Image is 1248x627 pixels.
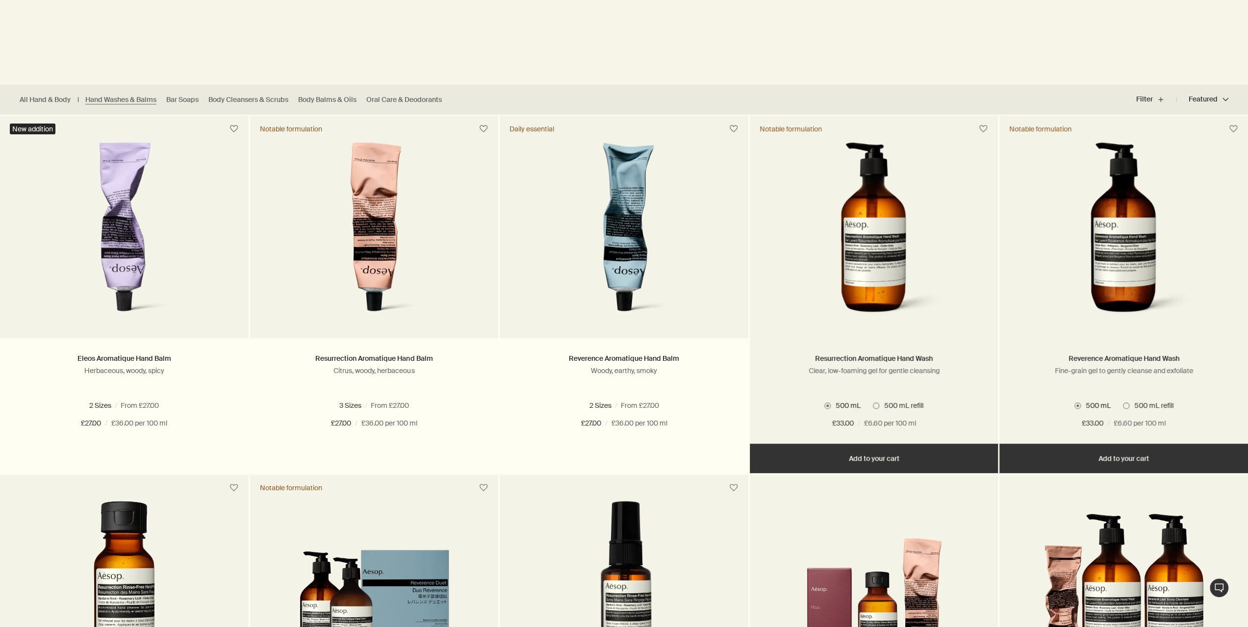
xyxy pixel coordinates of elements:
[815,354,933,363] a: Resurrection Aromatique Hand Wash
[750,142,998,338] a: Resurrection Aromatique Hand Wash with pump
[1136,88,1176,111] button: Filter
[355,418,357,429] span: /
[361,401,391,410] span: 500 mL
[208,95,288,104] a: Body Cleansers & Scrubs
[1107,418,1110,429] span: /
[725,479,742,497] button: Save to cabinet
[1209,578,1229,598] button: Live Assistance
[225,120,243,138] button: Save to cabinet
[764,366,984,375] p: Clear, low-foaming gel for gentle cleansing
[858,418,860,429] span: /
[1014,366,1233,375] p: Fine-grain gel to gently cleanse and exfoliate
[548,142,701,324] img: Reverence Aromatique Hand Balm in aluminium tube
[864,418,916,429] span: £6.60 per 100 ml
[509,125,554,133] div: Daily essential
[581,418,601,429] span: £27.00
[409,401,437,410] span: 120 mL
[92,401,115,410] span: 75mL
[801,142,947,324] img: Resurrection Aromatique Hand Wash with pump
[331,418,351,429] span: £27.00
[77,354,171,363] a: Eleos Aromatique Hand Balm
[260,483,322,492] div: Notable formulation
[111,418,167,429] span: £36.00 per 100 ml
[1082,418,1103,429] span: £33.00
[250,142,499,338] a: Resurrection Aromatique Hand Balm in aluminium tube
[1129,401,1173,410] span: 500 mL refill
[605,418,607,429] span: /
[1069,354,1179,363] a: Reverence Aromatique Hand Wash
[974,120,992,138] button: Save to cabinet
[133,401,163,410] span: 500 mL
[260,125,322,133] div: Notable formulation
[999,142,1248,338] a: Reverence Aromatique Hand Wash with pump
[10,124,55,134] div: New addition
[225,479,243,497] button: Save to cabinet
[569,354,679,363] a: Reverence Aromatique Hand Balm
[475,120,492,138] button: Save to cabinet
[15,366,234,375] p: Herbaceous, woody, spicy
[1224,120,1242,138] button: Save to cabinet
[590,401,615,410] span: 75 mL
[879,401,923,410] span: 500 mL refill
[318,401,342,410] span: 75 mL
[634,401,663,410] span: 500 mL
[750,444,998,473] button: Add to your cart - £33.00
[1114,418,1166,429] span: £6.60 per 100 ml
[81,418,101,429] span: £27.00
[366,95,442,104] a: Oral Care & Deodorants
[832,418,854,429] span: £33.00
[265,366,484,375] p: Citrus, woody, herbaceous
[725,120,742,138] button: Save to cabinet
[48,142,201,324] img: Eleos Aromatique Hand Balm in a purple aluminium tube.
[105,418,107,429] span: /
[611,418,667,429] span: £36.00 per 100 ml
[1009,125,1071,133] div: Notable formulation
[999,444,1248,473] button: Add to your cart - £33.00
[298,95,357,104] a: Body Balms & Oils
[500,142,748,338] a: Reverence Aromatique Hand Balm in aluminium tube
[298,142,451,324] img: Resurrection Aromatique Hand Balm in aluminium tube
[315,354,433,363] a: Resurrection Aromatique Hand Balm
[166,95,199,104] a: Bar Soaps
[20,95,71,104] a: All Hand & Body
[514,366,734,375] p: Woody, earthy, smoky
[475,479,492,497] button: Save to cabinet
[1081,401,1111,410] span: 500 mL
[1176,88,1228,111] button: Featured
[1050,142,1197,324] img: Reverence Aromatique Hand Wash with pump
[85,95,156,104] a: Hand Washes & Balms
[760,125,822,133] div: Notable formulation
[361,418,417,429] span: £36.00 per 100 ml
[831,401,861,410] span: 500 mL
